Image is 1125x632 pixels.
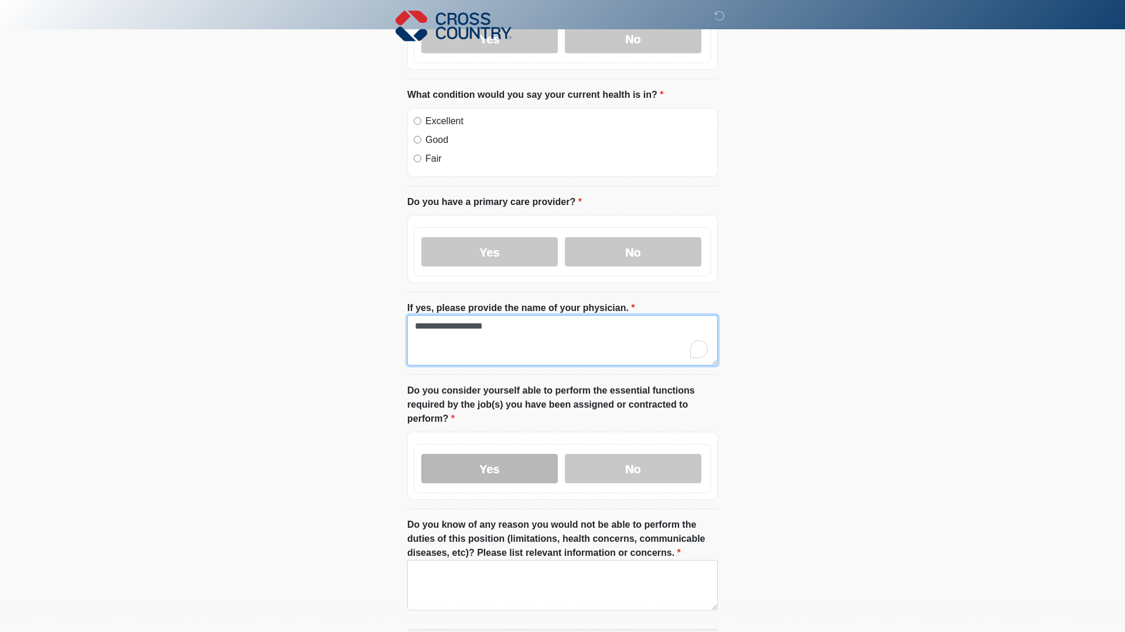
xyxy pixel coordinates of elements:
input: Fair [414,155,421,162]
input: Good [414,136,421,144]
textarea: To enrich screen reader interactions, please activate Accessibility in Grammarly extension settings [407,315,718,365]
label: Do you consider yourself able to perform the essential functions required by the job(s) you have ... [407,384,718,426]
img: Cross Country Logo [396,9,512,43]
label: Yes [421,454,558,483]
label: Good [425,133,711,147]
label: Fair [425,152,711,166]
label: No [565,454,701,483]
label: Do you know of any reason you would not be able to perform the duties of this position (limitatio... [407,518,718,560]
label: If yes, please provide the name of your physician. [407,301,635,315]
input: Excellent [414,117,421,125]
label: No [565,237,701,267]
label: Do you have a primary care provider? [407,195,582,209]
label: What condition would you say your current health is in? [407,88,663,102]
label: Excellent [425,114,711,128]
label: Yes [421,237,558,267]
